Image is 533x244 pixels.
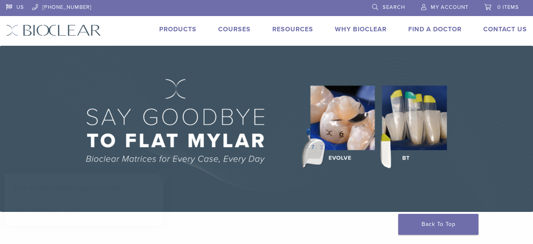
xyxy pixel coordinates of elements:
a: Find A Doctor [408,25,462,33]
a: Back To Top [398,214,478,235]
span: 0 items [497,4,519,10]
a: Resources [272,25,313,33]
a: [URL][DOMAIN_NAME] [13,207,87,215]
span: My Account [431,4,468,10]
a: Why Bioclear [335,25,387,33]
p: Your October Deals Have Arrived! [13,182,155,194]
button: Close [158,169,168,179]
span: Search [383,4,405,10]
img: Bioclear [6,24,101,36]
a: Contact Us [483,25,527,33]
a: Products [159,25,197,33]
a: Courses [218,25,251,33]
